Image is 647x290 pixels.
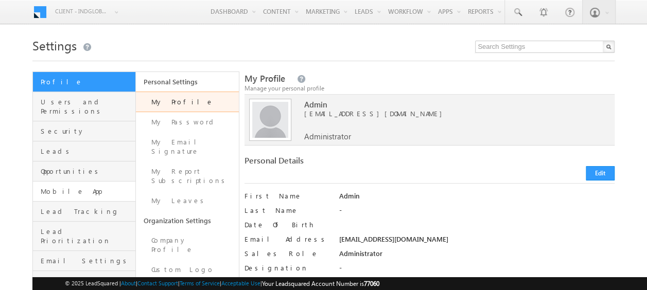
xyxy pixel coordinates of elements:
[136,132,239,161] a: My Email Signature
[244,263,330,273] label: Designation
[33,202,135,222] a: Lead Tracking
[586,166,615,180] button: Edit
[304,109,601,118] span: [EMAIL_ADDRESS][DOMAIN_NAME]
[475,41,615,53] input: Search Settings
[339,191,615,206] div: Admin
[41,207,133,216] span: Lead Tracking
[32,37,77,53] span: Settings
[221,280,260,286] a: Acceptable Use
[339,234,615,249] div: [EMAIL_ADDRESS][DOMAIN_NAME]
[136,92,239,112] a: My Profile
[121,280,136,286] a: About
[136,211,239,230] a: Organization Settings
[33,121,135,141] a: Security
[136,191,239,211] a: My Leaves
[244,191,330,201] label: First Name
[33,251,135,271] a: Email Settings
[244,84,615,93] div: Manage your personal profile
[244,249,330,258] label: Sales Role
[65,279,379,288] span: © 2025 LeadSquared | | | | |
[41,227,133,245] span: Lead Prioritization
[339,249,615,263] div: Administrator
[244,206,330,215] label: Last Name
[33,161,135,182] a: Opportunities
[41,77,133,86] span: Profile
[33,182,135,202] a: Mobile App
[136,230,239,260] a: Company Profile
[41,187,133,196] span: Mobile App
[33,72,135,92] a: Profile
[364,280,379,287] span: 77060
[33,141,135,161] a: Leads
[41,126,133,136] span: Security
[304,100,601,109] span: Admin
[339,206,615,220] div: -
[136,260,239,280] a: Custom Logo
[41,256,133,265] span: Email Settings
[137,280,178,286] a: Contact Support
[33,92,135,121] a: Users and Permissions
[41,167,133,176] span: Opportunities
[339,263,615,278] div: -
[41,147,133,156] span: Leads
[244,220,330,229] label: Date Of Birth
[244,234,330,244] label: Email Address
[136,72,239,92] a: Personal Settings
[136,161,239,191] a: My Report Subscriptions
[33,222,135,251] a: Lead Prioritization
[244,72,285,84] span: My Profile
[244,156,425,170] div: Personal Details
[262,280,379,287] span: Your Leadsquared Account Number is
[41,97,133,116] span: Users and Permissions
[180,280,220,286] a: Terms of Service
[304,132,351,141] span: Administrator
[136,112,239,132] a: My Password
[55,6,109,16] span: Client - indglobal1 (77060)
